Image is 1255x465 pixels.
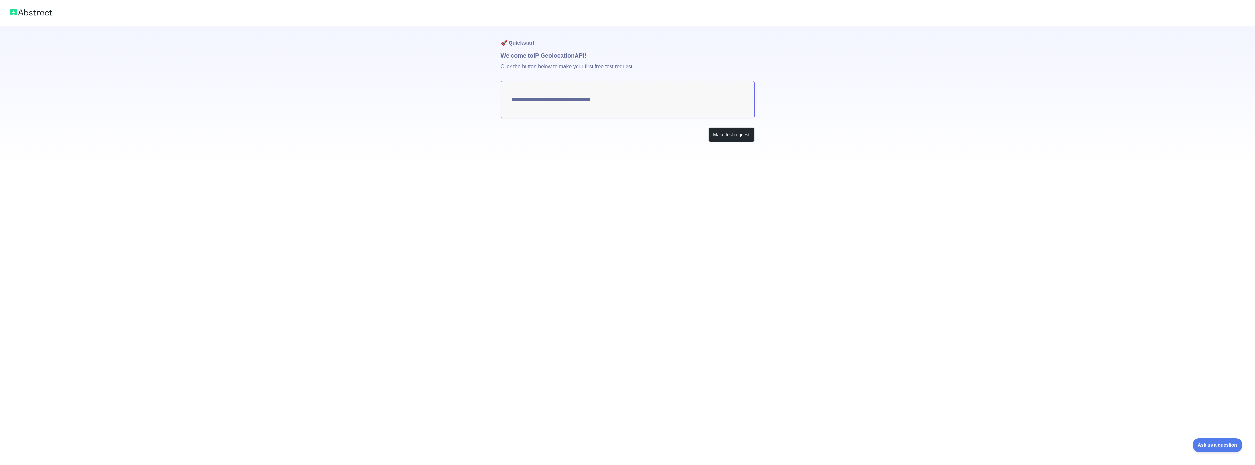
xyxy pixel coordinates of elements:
h1: Welcome to IP Geolocation API! [501,51,755,60]
h1: 🚀 Quickstart [501,26,755,51]
img: Abstract logo [10,8,52,17]
p: Click the button below to make your first free test request. [501,60,755,81]
iframe: Toggle Customer Support [1193,438,1242,452]
button: Make test request [708,127,754,142]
